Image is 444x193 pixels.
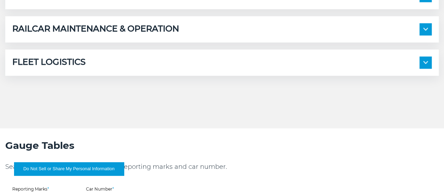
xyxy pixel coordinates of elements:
[79,187,142,191] label: Car Number
[14,162,124,175] button: Do Not Sell or Share My Personal Information
[423,61,428,64] img: arrow
[5,187,68,191] label: Reporting Marks
[5,163,326,171] p: Search our tank car gauge tables by reporting marks and car number.
[12,56,86,69] h5: FLEET LOGISTICS
[5,139,326,152] h2: Gauge Tables
[12,23,179,35] h5: RAILCAR MAINTENANCE & OPERATION
[423,28,428,30] img: arrow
